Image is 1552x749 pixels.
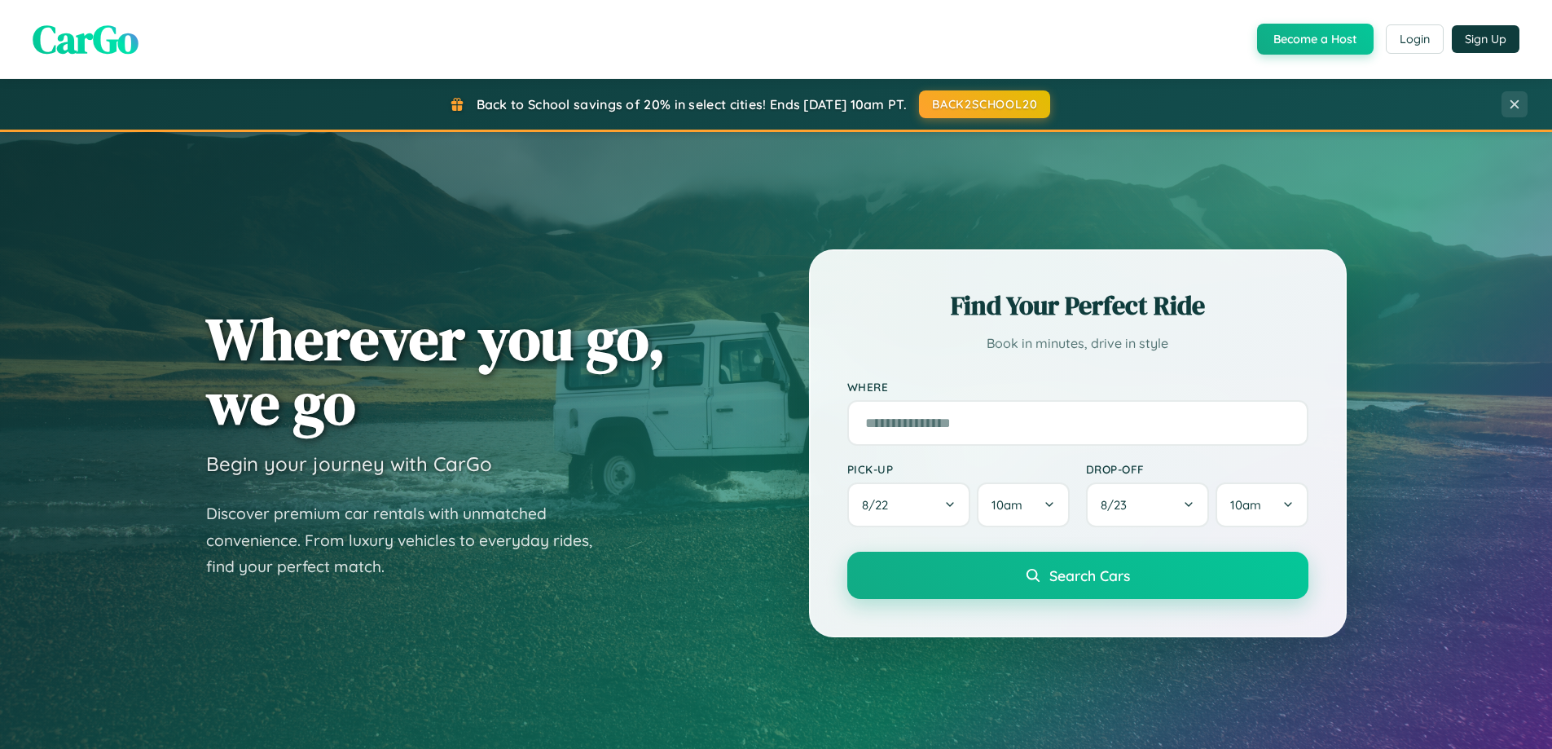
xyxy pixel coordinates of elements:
label: Where [847,380,1308,394]
p: Book in minutes, drive in style [847,332,1308,355]
h3: Begin your journey with CarGo [206,452,492,476]
span: Back to School savings of 20% in select cities! Ends [DATE] 10am PT. [477,96,907,112]
button: 8/23 [1086,482,1210,527]
button: 8/22 [847,482,971,527]
span: 8 / 22 [862,497,896,513]
button: BACK2SCHOOL20 [919,90,1050,118]
button: 10am [1216,482,1308,527]
span: 10am [991,497,1022,513]
span: CarGo [33,12,138,66]
label: Drop-off [1086,462,1308,476]
span: 10am [1230,497,1261,513]
button: 10am [977,482,1069,527]
p: Discover premium car rentals with unmatched convenience. From luxury vehicles to everyday rides, ... [206,500,613,580]
span: Search Cars [1049,566,1130,584]
button: Search Cars [847,552,1308,599]
button: Sign Up [1452,25,1519,53]
h1: Wherever you go, we go [206,306,666,435]
button: Become a Host [1257,24,1374,55]
span: 8 / 23 [1101,497,1135,513]
button: Login [1386,24,1444,54]
label: Pick-up [847,462,1070,476]
h2: Find Your Perfect Ride [847,288,1308,324]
